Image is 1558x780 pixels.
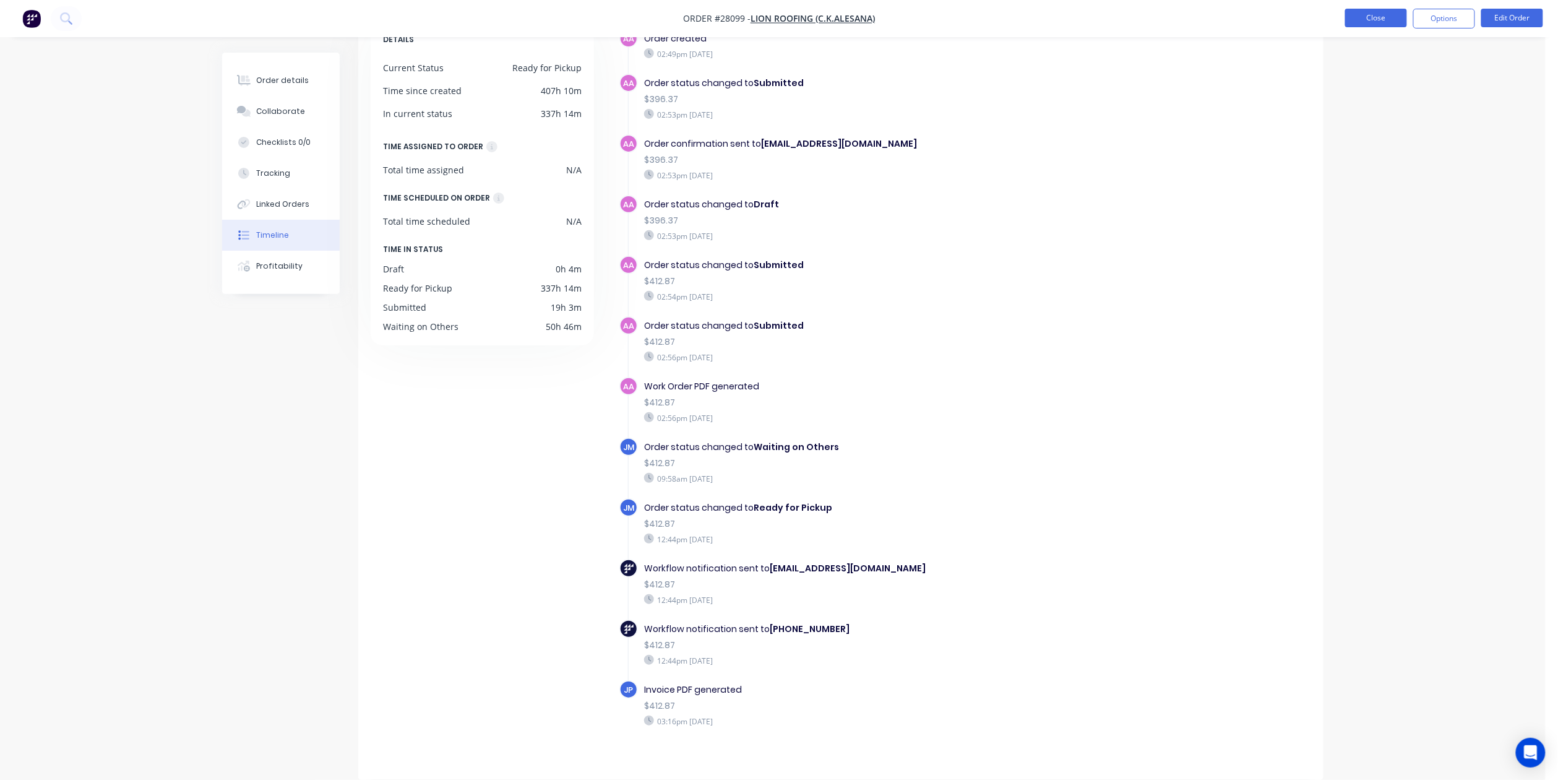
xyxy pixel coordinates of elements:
[566,215,582,228] div: N/A
[644,501,1072,514] div: Order status changed to
[644,77,1072,90] div: Order status changed to
[222,158,340,189] button: Tracking
[644,380,1072,393] div: Work Order PDF generated
[754,501,832,514] b: Ready for Pickup
[751,13,875,25] a: Lion Roofing (C.K.Alesana)
[222,220,340,251] button: Timeline
[383,262,404,275] div: Draft
[623,259,634,271] span: AA
[22,9,41,28] img: Factory
[644,594,1072,605] div: 12:44pm [DATE]
[1345,9,1407,27] button: Close
[623,381,634,392] span: AA
[257,230,290,241] div: Timeline
[222,65,340,96] button: Order details
[644,214,1072,227] div: $396.37
[551,301,582,314] div: 19h 3m
[770,623,850,635] b: [PHONE_NUMBER]
[644,170,1072,181] div: 02:53pm [DATE]
[623,77,634,89] span: AA
[644,93,1072,106] div: $396.37
[257,261,303,272] div: Profitability
[383,61,444,74] div: Current Status
[754,441,839,453] b: Waiting on Others
[222,96,340,127] button: Collaborate
[644,639,1072,652] div: $412.87
[546,320,582,333] div: 50h 46m
[624,684,634,696] span: JP
[383,243,443,256] span: TIME IN STATUS
[644,230,1072,241] div: 02:53pm [DATE]
[383,33,414,46] span: DETAILS
[644,32,1072,45] div: Order created
[623,502,634,514] span: JM
[383,163,464,176] div: Total time assigned
[644,319,1072,332] div: Order status changed to
[623,199,634,210] span: AA
[644,534,1072,545] div: 12:44pm [DATE]
[556,262,582,275] div: 0h 4m
[644,457,1072,470] div: $412.87
[257,199,310,210] div: Linked Orders
[383,301,426,314] div: Submitted
[257,106,306,117] div: Collaborate
[222,127,340,158] button: Checklists 0/0
[644,412,1072,423] div: 02:56pm [DATE]
[383,320,458,333] div: Waiting on Others
[257,75,309,86] div: Order details
[222,251,340,282] button: Profitability
[566,163,582,176] div: N/A
[644,716,1072,727] div: 03:16pm [DATE]
[383,140,483,154] div: TIME ASSIGNED TO ORDER
[623,441,634,453] span: JM
[644,275,1072,288] div: $412.87
[1413,9,1475,28] button: Options
[644,655,1072,666] div: 12:44pm [DATE]
[644,578,1072,591] div: $412.87
[383,282,452,295] div: Ready for Pickup
[623,320,634,332] span: AA
[644,291,1072,302] div: 02:54pm [DATE]
[754,77,804,89] b: Submitted
[383,107,452,120] div: In current status
[541,84,582,97] div: 407h 10m
[644,109,1072,120] div: 02:53pm [DATE]
[754,259,804,271] b: Submitted
[644,683,1072,696] div: Invoice PDF generated
[383,84,462,97] div: Time since created
[683,13,751,25] span: Order #28099 -
[644,623,1072,636] div: Workflow notification sent to
[754,319,804,332] b: Submitted
[644,198,1072,211] div: Order status changed to
[644,700,1072,713] div: $412.87
[644,396,1072,409] div: $412.87
[512,61,582,74] div: Ready for Pickup
[644,518,1072,531] div: $412.87
[644,352,1072,363] div: 02:56pm [DATE]
[624,564,634,573] img: Factory Icon
[644,259,1072,272] div: Order status changed to
[644,137,1072,150] div: Order confirmation sent to
[383,191,490,205] div: TIME SCHEDULED ON ORDER
[1516,738,1546,768] div: Open Intercom Messenger
[541,107,582,120] div: 337h 14m
[644,473,1072,484] div: 09:58am [DATE]
[222,189,340,220] button: Linked Orders
[761,137,917,150] b: [EMAIL_ADDRESS][DOMAIN_NAME]
[644,154,1072,167] div: $396.37
[541,282,582,295] div: 337h 14m
[754,198,779,210] b: Draft
[644,562,1072,575] div: Workflow notification sent to
[623,33,634,45] span: AA
[257,137,311,148] div: Checklists 0/0
[624,625,634,634] img: Factory Icon
[623,138,634,150] span: AA
[644,336,1072,349] div: $412.87
[1481,9,1543,27] button: Edit Order
[257,168,291,179] div: Tracking
[644,441,1072,454] div: Order status changed to
[644,48,1072,59] div: 02:49pm [DATE]
[383,215,470,228] div: Total time scheduled
[770,562,926,574] b: [EMAIL_ADDRESS][DOMAIN_NAME]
